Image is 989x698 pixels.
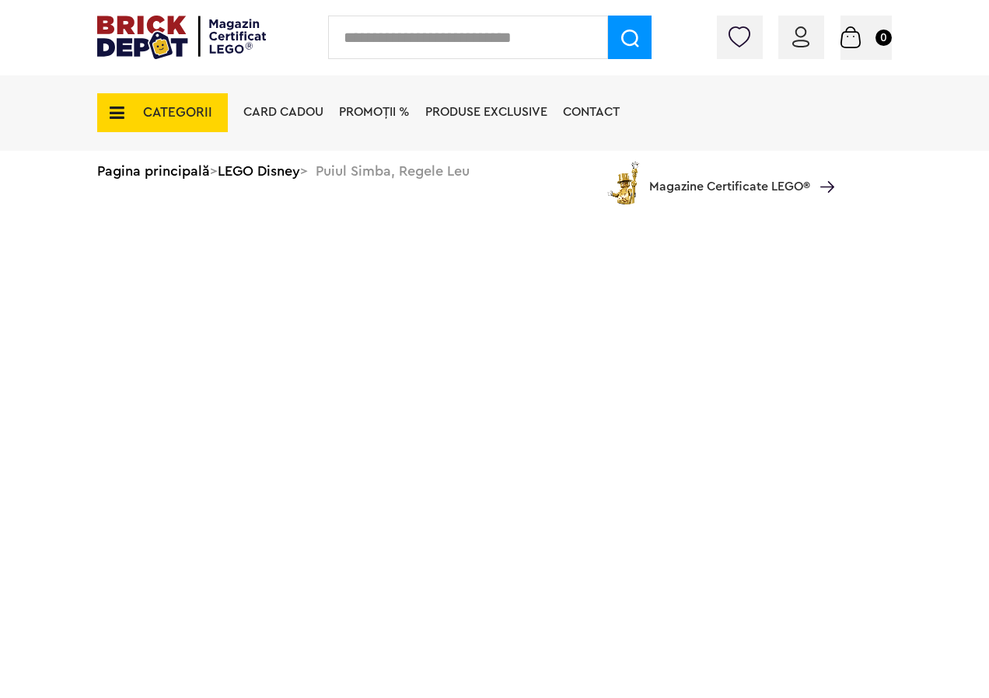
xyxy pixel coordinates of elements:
span: CATEGORII [143,106,212,119]
a: Card Cadou [243,106,323,118]
a: Contact [563,106,620,118]
small: 0 [875,30,892,46]
a: Produse exclusive [425,106,547,118]
span: Magazine Certificate LEGO® [649,159,810,194]
a: Magazine Certificate LEGO® [810,161,834,173]
a: PROMOȚII % [339,106,410,118]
